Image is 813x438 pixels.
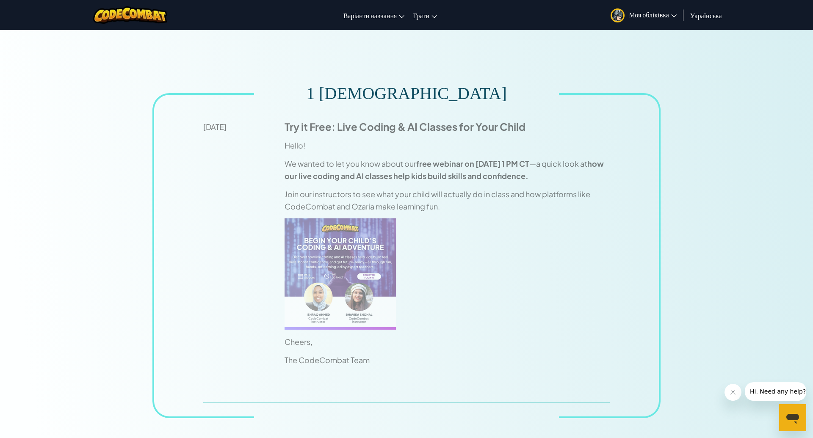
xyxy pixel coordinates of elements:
[203,121,285,133] div: [DATE]
[93,6,167,24] img: CodeCombat logo
[413,11,429,20] span: Грати
[686,4,726,27] a: Українська
[285,157,610,182] p: We wanted to let you know about our —a quick look at
[285,336,610,348] p: Cheers,
[285,354,610,366] p: The CodeCombat Team
[606,2,680,28] a: Моя обліківка
[416,159,529,168] strong: free webinar on [DATE] 1 PM CT
[285,121,610,133] div: Try it Free: Live Coding & AI Classes for Your Child
[779,404,806,431] iframe: Button to launch messaging window
[343,11,397,20] span: Варіанти навчання
[745,382,806,401] iframe: Message from company
[339,4,409,27] a: Варіанти навчання
[306,87,506,99] div: 1 [DEMOGRAPHIC_DATA]
[690,11,722,20] span: Українська
[611,8,625,22] img: avatar
[409,4,441,27] a: Грати
[725,384,741,401] iframe: Close message
[629,10,676,19] span: Моя обліківка
[285,139,610,152] p: Hello!
[285,218,396,330] img: Loc 2025 webinar
[285,188,610,212] p: Join our instructors to see what your child will actually do in class and how platforms like Code...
